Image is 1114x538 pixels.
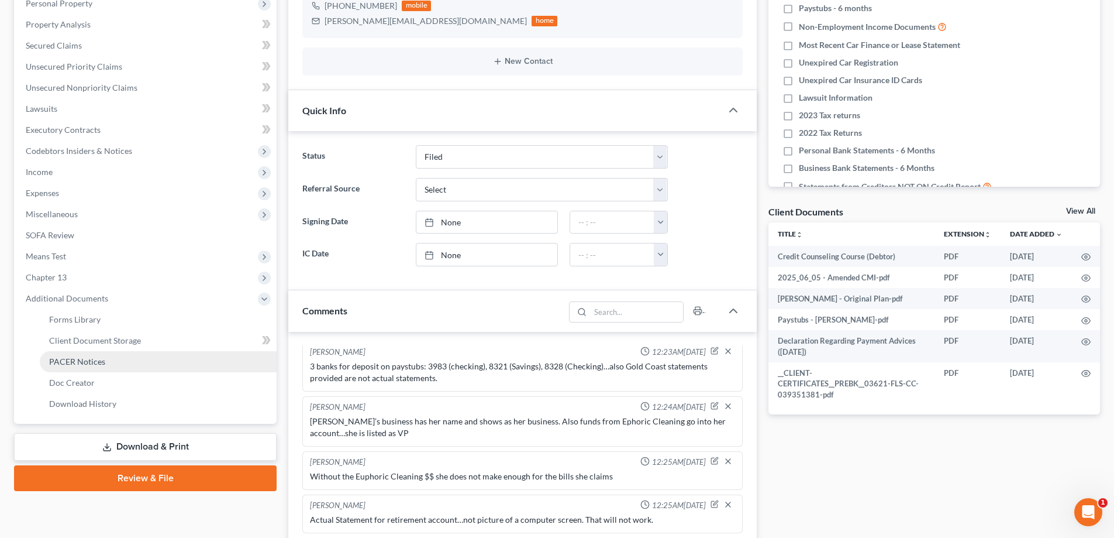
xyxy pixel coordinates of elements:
[26,83,137,92] span: Unsecured Nonpriority Claims
[16,14,277,35] a: Property Analysis
[26,272,67,282] span: Chapter 13
[16,225,277,246] a: SOFA Review
[768,288,934,309] td: [PERSON_NAME] - Original Plan-pdf
[984,231,991,238] i: unfold_more
[16,98,277,119] a: Lawsuits
[302,305,347,316] span: Comments
[16,35,277,56] a: Secured Claims
[310,361,735,384] div: 3 banks for deposit on paystubs: 3983 (checking), 8321 (Savings), 8328 (Checking)…also Gold Coast...
[652,457,706,468] span: 12:25AM[DATE]
[16,119,277,141] a: Executory Contracts
[652,500,706,511] span: 12:25AM[DATE]
[1001,288,1072,309] td: [DATE]
[934,288,1001,309] td: PDF
[570,211,654,234] input: -- : --
[1001,267,1072,288] td: [DATE]
[310,416,735,439] div: [PERSON_NAME]’s business has her name and shows as her business. Also funds from Ephoric Cleaning...
[768,246,934,267] td: Credit Counseling Course (Debtor)
[652,347,706,358] span: 12:23AM[DATE]
[799,57,898,68] span: Unexpired Car Registration
[1056,231,1063,238] i: expand_more
[26,19,91,29] span: Property Analysis
[1098,498,1108,508] span: 1
[799,2,872,14] span: Paystubs - 6 months
[312,57,733,66] button: New Contact
[26,40,82,50] span: Secured Claims
[799,109,860,121] span: 2023 Tax returns
[591,302,684,322] input: Search...
[799,39,960,51] span: Most Recent Car Finance or Lease Statement
[310,471,735,482] div: Without the Euphoric Cleaning $$ she does not make enough for the bills she claims
[49,378,95,388] span: Doc Creator
[310,457,365,468] div: [PERSON_NAME]
[768,309,934,330] td: Paystubs - [PERSON_NAME]-pdf
[1001,309,1072,330] td: [DATE]
[799,162,934,174] span: Business Bank Statements - 6 Months
[26,230,74,240] span: SOFA Review
[40,351,277,372] a: PACER Notices
[296,243,409,266] label: IC Date
[26,167,53,177] span: Income
[416,211,557,234] a: None
[325,15,527,27] div: [PERSON_NAME][EMAIL_ADDRESS][DOMAIN_NAME]
[799,127,862,139] span: 2022 Tax Returns
[944,229,991,238] a: Extensionunfold_more
[1066,207,1095,215] a: View All
[40,393,277,414] a: Download History
[1010,229,1063,238] a: Date Added expand_more
[26,188,59,198] span: Expenses
[310,347,365,358] div: [PERSON_NAME]
[14,465,277,491] a: Review & File
[416,244,557,266] a: None
[302,105,346,116] span: Quick Info
[1001,246,1072,267] td: [DATE]
[768,205,843,218] div: Client Documents
[40,330,277,351] a: Client Document Storage
[768,267,934,288] td: 2025_06_05 - Amended CMI-pdf
[799,74,922,86] span: Unexpired Car Insurance ID Cards
[934,362,1001,405] td: PDF
[310,500,365,512] div: [PERSON_NAME]
[49,335,141,345] span: Client Document Storage
[1001,362,1072,405] td: [DATE]
[49,399,116,409] span: Download History
[26,251,66,261] span: Means Test
[652,402,706,413] span: 12:24AM[DATE]
[40,372,277,393] a: Doc Creator
[799,181,981,193] span: Statements from Creditors NOT ON Credit Report
[16,77,277,98] a: Unsecured Nonpriority Claims
[49,357,105,366] span: PACER Notices
[40,309,277,330] a: Forms Library
[1001,330,1072,362] td: [DATE]
[296,145,409,169] label: Status
[310,402,365,413] div: [PERSON_NAME]
[310,514,735,526] div: Actual Statement for retirement account…not picture of a computer screen. That will not work.
[934,309,1001,330] td: PDF
[934,267,1001,288] td: PDF
[570,244,654,266] input: -- : --
[934,330,1001,362] td: PDF
[26,104,57,114] span: Lawsuits
[532,16,557,26] div: home
[768,362,934,405] td: __CLIENT-CERTIFICATES__PREBK__03621-FLS-CC-039351381-pdf
[14,433,277,461] a: Download & Print
[26,209,78,219] span: Miscellaneous
[26,61,122,71] span: Unsecured Priority Claims
[26,146,132,156] span: Codebtors Insiders & Notices
[296,211,409,234] label: Signing Date
[402,1,431,11] div: mobile
[778,229,803,238] a: Titleunfold_more
[296,178,409,201] label: Referral Source
[799,92,872,104] span: Lawsuit Information
[26,125,101,135] span: Executory Contracts
[26,293,108,303] span: Additional Documents
[1074,498,1102,526] iframe: Intercom live chat
[768,330,934,362] td: Declaration Regarding Payment Advices ([DATE])
[16,56,277,77] a: Unsecured Priority Claims
[49,314,101,324] span: Forms Library
[934,246,1001,267] td: PDF
[796,231,803,238] i: unfold_more
[799,145,935,156] span: Personal Bank Statements - 6 Months
[799,21,936,33] span: Non-Employment Income Documents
